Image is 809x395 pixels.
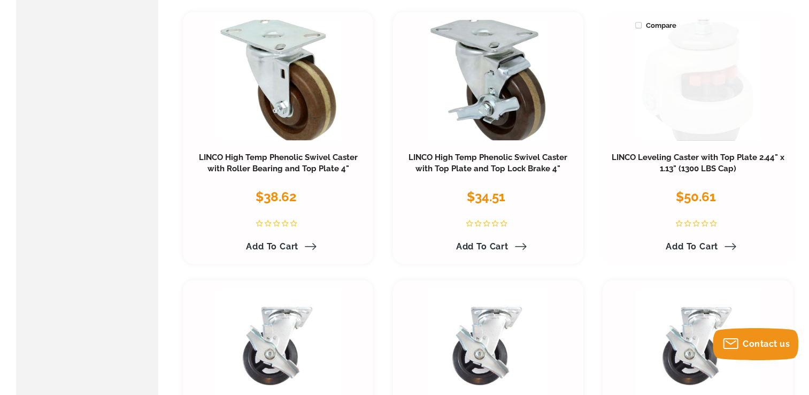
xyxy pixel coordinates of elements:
span: Add to Cart [666,241,718,252]
a: Add to Cart [450,238,527,256]
a: LINCO Leveling Caster with Top Plate 2.44" x 1.13" (1300 LBS Cap) [612,153,784,174]
span: Compare [635,20,676,32]
a: LINCO High Temp Phenolic Swivel Caster with Top Plate and Top Lock Brake 4" [409,153,567,174]
a: LINCO High Temp Phenolic Swivel Caster with Roller Bearing and Top Plate 4" [199,153,358,174]
span: Add to Cart [456,241,508,252]
span: $38.62 [256,189,297,204]
span: Contact us [743,339,790,349]
span: Add to Cart [246,241,298,252]
button: Contact us [713,328,798,360]
a: Add to Cart [659,238,736,256]
span: $50.61 [676,189,716,204]
span: $34.51 [467,189,505,204]
a: Add to Cart [240,238,317,256]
